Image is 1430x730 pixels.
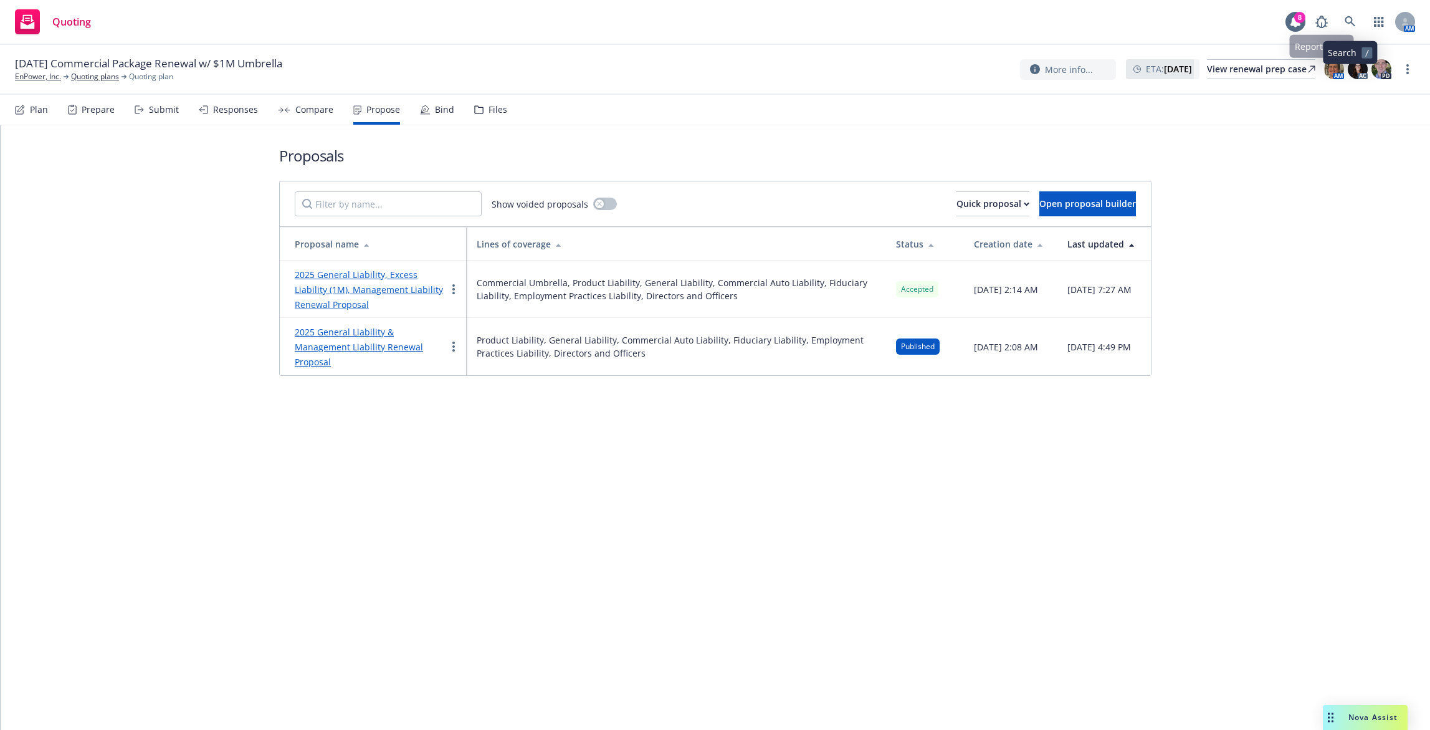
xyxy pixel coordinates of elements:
[295,269,443,310] a: 2025 General Liability, Excess Liability (1M), Management Liability Renewal Proposal
[1366,9,1391,34] a: Switch app
[1067,283,1132,296] span: [DATE] 7:27 AM
[477,334,876,360] span: Product Liability, General Liability, Commercial Auto Liability, Fiduciary Liability, Employment ...
[213,105,258,115] div: Responses
[295,326,423,368] a: 2025 General Liability & Management Liability Renewal Proposal
[15,56,282,71] span: [DATE] Commercial Package Renewal w/ $1M Umbrella
[366,105,400,115] div: Propose
[71,71,119,82] a: Quoting plans
[1067,340,1131,353] span: [DATE] 4:49 PM
[1309,9,1334,34] a: Report a Bug
[1294,12,1305,23] div: 8
[295,105,333,115] div: Compare
[1348,59,1368,79] img: photo
[30,105,48,115] div: Plan
[1045,63,1093,76] span: More info...
[956,192,1029,216] div: Quick proposal
[15,71,61,82] a: EnPower, Inc.
[1348,712,1398,723] span: Nova Assist
[129,71,173,82] span: Quoting plan
[1020,59,1116,80] button: More info...
[489,105,507,115] div: Files
[974,283,1038,296] span: [DATE] 2:14 AM
[492,198,588,211] span: Show voided proposals
[1323,705,1338,730] div: Drag to move
[1324,59,1344,79] img: photo
[1207,60,1315,79] div: View renewal prep case
[1039,191,1136,216] button: Open proposal builder
[1039,198,1136,209] span: Open proposal builder
[446,339,461,354] a: more
[1146,62,1192,75] span: ETA :
[279,145,1151,166] h1: Proposals
[52,17,91,27] span: Quoting
[10,4,96,39] a: Quoting
[477,276,876,302] span: Commercial Umbrella, Product Liability, General Liability, Commercial Auto Liability, Fiduciary L...
[1323,705,1408,730] button: Nova Assist
[974,238,1047,251] div: Creation date
[1338,9,1363,34] a: Search
[974,340,1038,353] span: [DATE] 2:08 AM
[1164,63,1192,75] strong: [DATE]
[446,282,461,297] a: more
[1067,238,1141,251] div: Last updated
[295,191,482,216] input: Filter by name...
[896,238,954,251] div: Status
[149,105,179,115] div: Submit
[1371,59,1391,79] img: photo
[1207,59,1315,79] a: View renewal prep case
[956,191,1029,216] button: Quick proposal
[1400,62,1415,77] a: more
[82,105,115,115] div: Prepare
[435,105,454,115] div: Bind
[901,284,933,295] span: Accepted
[295,238,457,251] div: Proposal name
[477,238,876,251] div: Lines of coverage
[901,341,935,352] span: Published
